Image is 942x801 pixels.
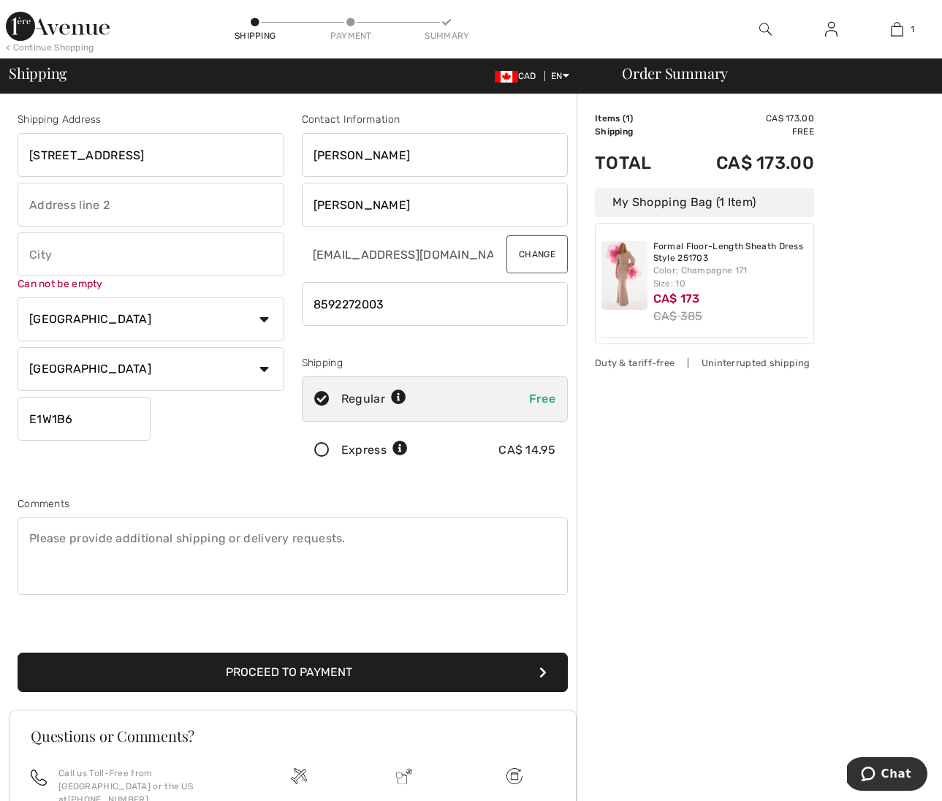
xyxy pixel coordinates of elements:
[18,112,284,127] div: Shipping Address
[18,133,284,177] input: Address line 1
[847,757,927,794] iframe: Opens a widget where you can chat to one of our agents
[653,309,703,323] s: CA$ 385
[495,71,518,83] img: Canadian Dollar
[675,125,814,138] td: Free
[595,138,675,188] td: Total
[813,20,849,39] a: Sign In
[233,29,277,42] div: Shipping
[595,125,675,138] td: Shipping
[891,20,903,38] img: My Bag
[911,23,914,36] span: 1
[675,112,814,125] td: CA$ 173.00
[302,133,569,177] input: First name
[18,653,568,692] button: Proceed to Payment
[601,241,647,310] img: Formal Floor-Length Sheath Dress Style 251703
[498,441,555,459] div: CA$ 14.95
[529,392,555,406] span: Free
[506,235,568,273] button: Change
[302,232,495,276] input: E-mail
[506,768,523,784] img: Free shipping on orders over $99
[626,113,630,124] span: 1
[31,770,47,786] img: call
[9,66,67,80] span: Shipping
[341,441,408,459] div: Express
[653,264,808,290] div: Color: Champagne 171 Size: 10
[302,355,569,371] div: Shipping
[551,71,569,81] span: EN
[18,397,151,441] input: Zip/Postal Code
[595,112,675,125] td: Items ( )
[653,241,808,264] a: Formal Floor-Length Sheath Dress Style 251703
[595,356,814,370] div: Duty & tariff-free | Uninterrupted shipping
[302,183,569,227] input: Last name
[825,20,837,38] img: My Info
[653,292,700,305] span: CA$ 173
[18,183,284,227] input: Address line 2
[675,138,814,188] td: CA$ 173.00
[6,41,94,54] div: < Continue Shopping
[18,276,284,292] div: Can not be empty
[396,768,412,784] img: Delivery is a breeze since we pay the duties!
[595,188,814,217] div: My Shopping Bag (1 Item)
[18,232,284,276] input: City
[6,12,110,41] img: 1ère Avenue
[495,71,542,81] span: CAD
[604,66,933,80] div: Order Summary
[18,496,568,512] div: Comments
[759,20,772,38] img: search the website
[865,20,930,38] a: 1
[291,768,307,784] img: Free shipping on orders over $99
[341,390,406,408] div: Regular
[31,729,555,743] h3: Questions or Comments?
[302,112,569,127] div: Contact Information
[329,29,373,42] div: Payment
[425,29,468,42] div: Summary
[302,282,569,326] input: Mobile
